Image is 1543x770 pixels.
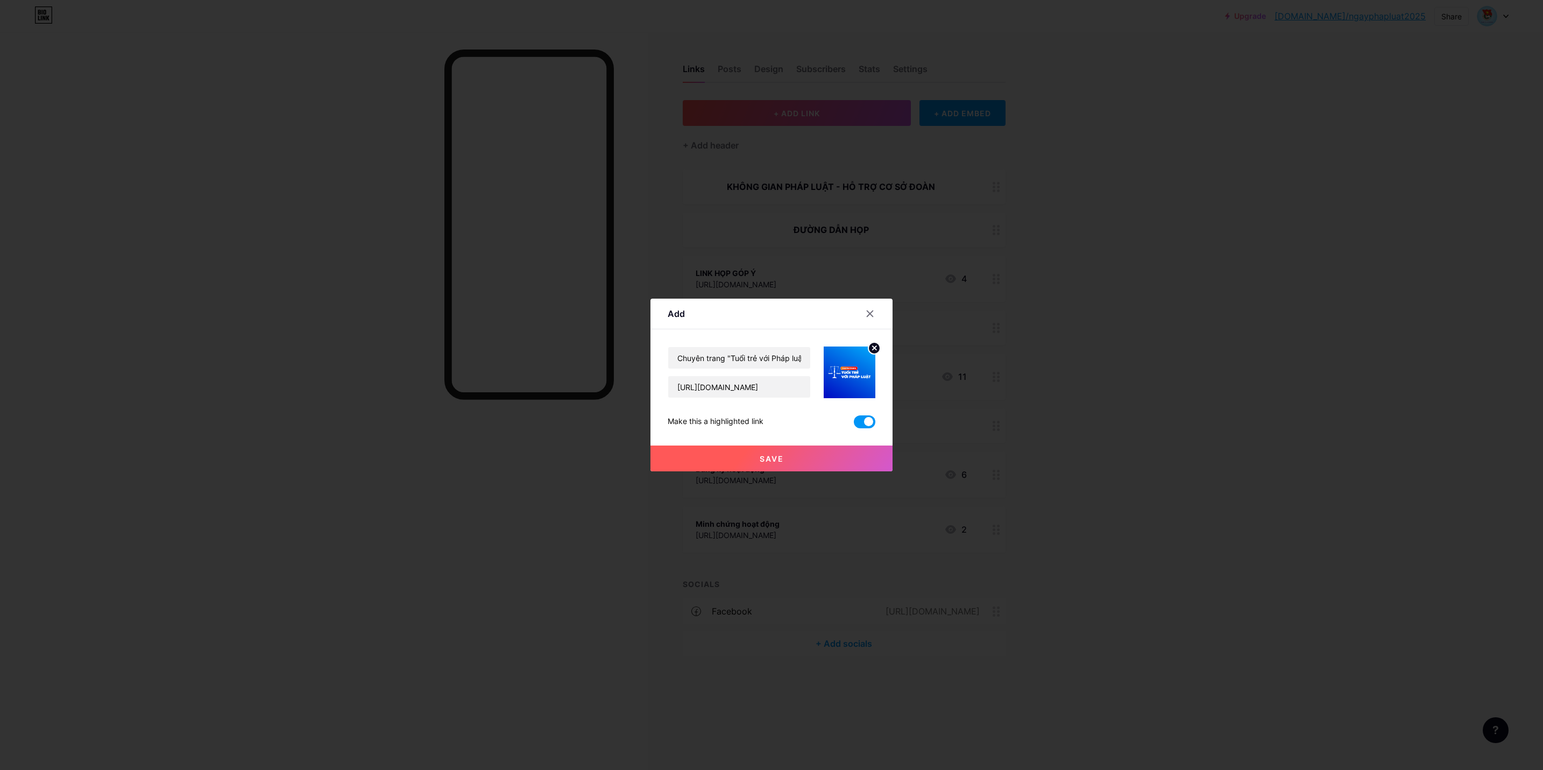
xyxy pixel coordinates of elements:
[668,347,810,369] input: Title
[760,454,784,463] span: Save
[650,446,893,471] button: Save
[668,307,685,320] div: Add
[668,415,763,428] div: Make this a highlighted link
[824,347,875,398] img: link_thumbnail
[668,376,810,398] input: URL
